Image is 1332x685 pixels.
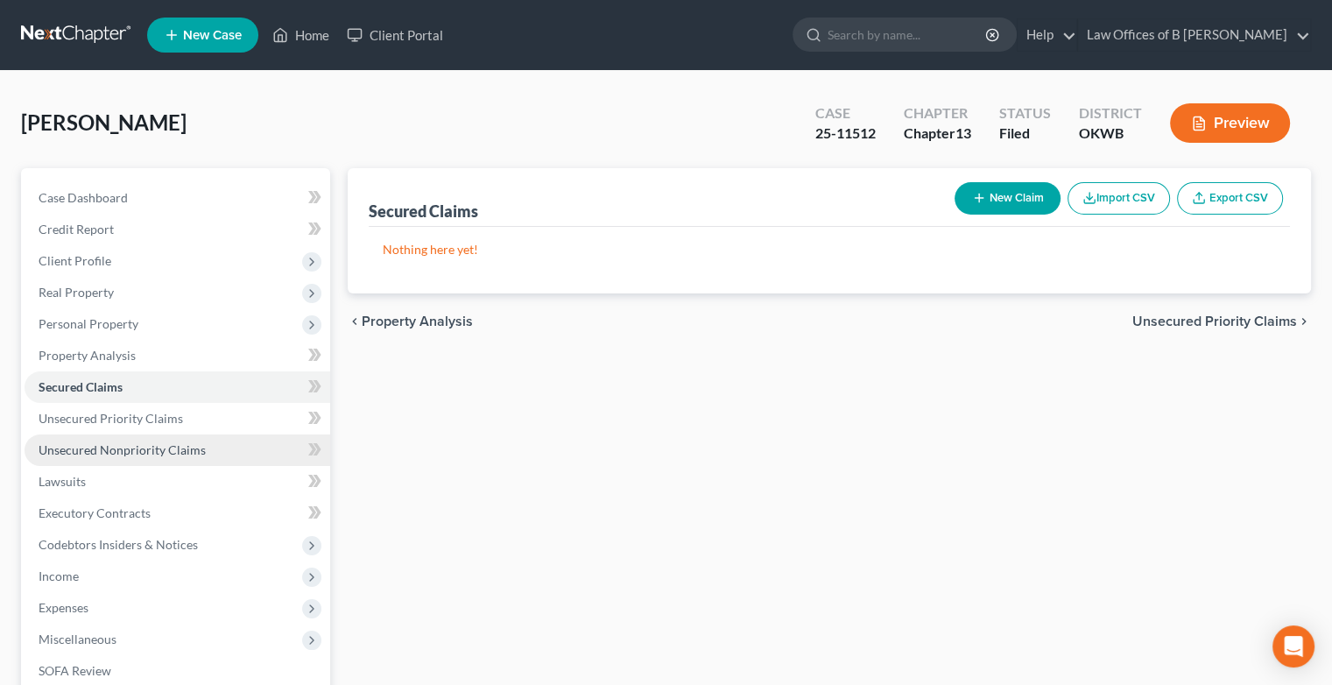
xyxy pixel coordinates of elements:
span: Miscellaneous [39,632,116,646]
a: Property Analysis [25,340,330,371]
a: Law Offices of B [PERSON_NAME] [1078,19,1310,51]
span: Secured Claims [39,379,123,394]
span: Credit Report [39,222,114,237]
div: Status [999,103,1051,124]
span: Case Dashboard [39,190,128,205]
a: Home [264,19,338,51]
div: Secured Claims [369,201,478,222]
a: Client Portal [338,19,452,51]
span: Lawsuits [39,474,86,489]
div: Open Intercom Messenger [1272,625,1314,667]
button: Unsecured Priority Claims chevron_right [1132,314,1311,328]
span: Income [39,568,79,583]
span: Unsecured Nonpriority Claims [39,442,206,457]
span: Expenses [39,600,88,615]
div: Chapter [904,124,971,144]
a: Executory Contracts [25,498,330,529]
i: chevron_left [348,314,362,328]
a: Help [1018,19,1076,51]
a: Export CSV [1177,182,1283,215]
span: Personal Property [39,316,138,331]
a: Unsecured Nonpriority Claims [25,434,330,466]
span: 13 [955,124,971,141]
span: Real Property [39,285,114,300]
span: Unsecured Priority Claims [39,411,183,426]
div: District [1079,103,1142,124]
div: 25-11512 [815,124,876,144]
div: Filed [999,124,1051,144]
span: Property Analysis [39,348,136,363]
a: Secured Claims [25,371,330,403]
span: Unsecured Priority Claims [1132,314,1297,328]
a: Lawsuits [25,466,330,498]
span: SOFA Review [39,663,111,678]
span: [PERSON_NAME] [21,109,187,135]
span: Executory Contracts [39,505,151,520]
a: Case Dashboard [25,182,330,214]
span: Property Analysis [362,314,473,328]
div: OKWB [1079,124,1142,144]
input: Search by name... [828,18,988,51]
p: Nothing here yet! [383,241,1276,258]
a: Credit Report [25,214,330,245]
span: Codebtors Insiders & Notices [39,537,198,552]
i: chevron_right [1297,314,1311,328]
a: Unsecured Priority Claims [25,403,330,434]
span: Client Profile [39,253,111,268]
button: chevron_left Property Analysis [348,314,473,328]
div: Case [815,103,876,124]
button: Preview [1170,103,1290,143]
div: Chapter [904,103,971,124]
span: New Case [183,29,242,42]
button: New Claim [955,182,1061,215]
button: Import CSV [1068,182,1170,215]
